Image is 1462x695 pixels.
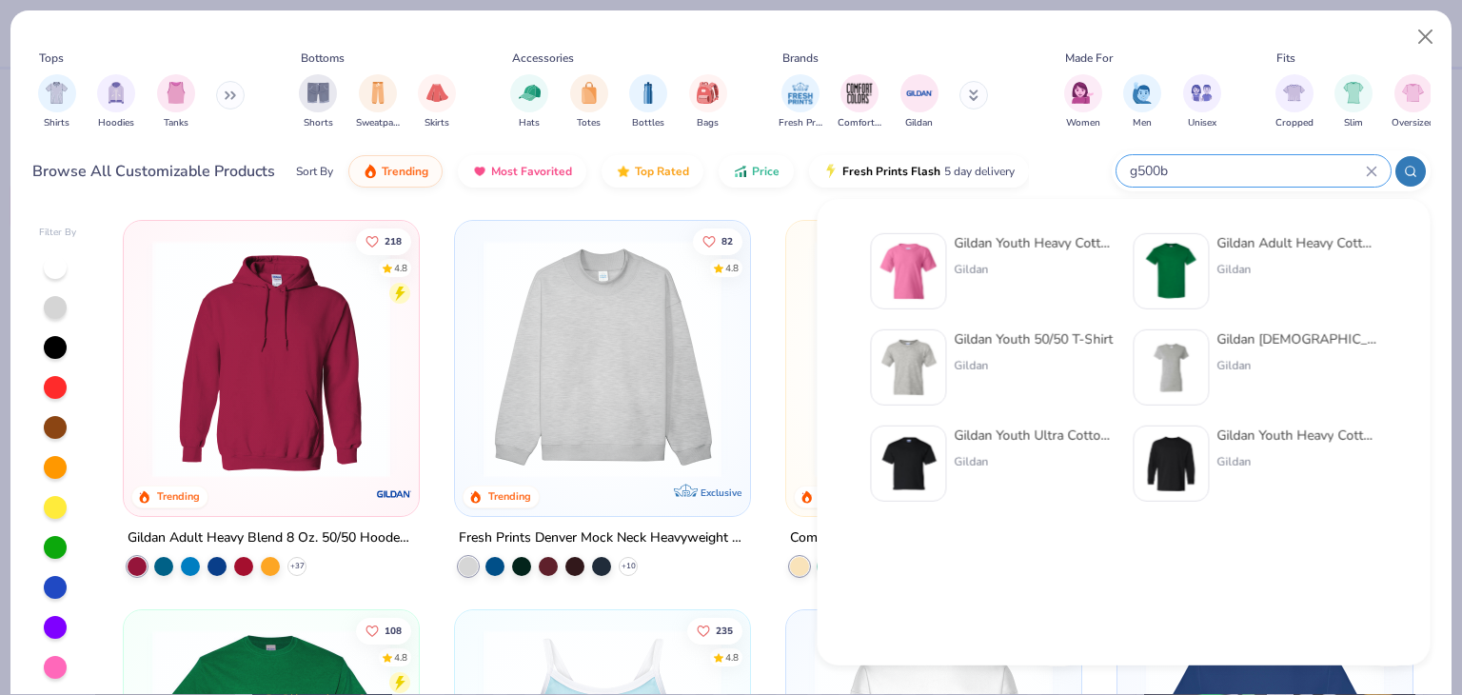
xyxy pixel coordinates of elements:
[838,74,881,130] div: filter for Comfort Colors
[1066,116,1100,130] span: Women
[512,50,574,67] div: Accessories
[1276,50,1295,67] div: Fits
[879,338,938,397] img: 12c717a8-bff4-429b-8526-ab448574c88c
[900,74,938,130] button: filter button
[290,561,305,572] span: + 37
[697,116,719,130] span: Bags
[1216,233,1376,253] div: Gildan Adult Heavy Cotton T-Shirt
[38,74,76,130] button: filter button
[721,236,733,246] span: 82
[697,82,718,104] img: Bags Image
[385,625,403,635] span: 108
[98,116,134,130] span: Hoodies
[1344,116,1363,130] span: Slim
[1334,74,1373,130] button: filter button
[622,561,636,572] span: + 10
[1123,74,1161,130] button: filter button
[46,82,68,104] img: Shirts Image
[356,116,400,130] span: Sweatpants
[570,74,608,130] div: filter for Totes
[719,155,794,188] button: Price
[779,74,822,130] div: filter for Fresh Prints
[1216,329,1376,349] div: Gildan [DEMOGRAPHIC_DATA]' Heavy Cotton™ T-Shirt
[838,74,881,130] button: filter button
[356,74,400,130] button: filter button
[357,228,412,254] button: Like
[1275,74,1314,130] div: filter for Cropped
[579,82,600,104] img: Totes Image
[395,261,408,275] div: 4.8
[944,161,1015,183] span: 5 day delivery
[382,164,428,179] span: Trending
[510,74,548,130] div: filter for Hats
[1072,82,1094,104] img: Women Image
[39,226,77,240] div: Filter By
[879,434,938,493] img: 6046accf-a268-477f-9bdd-e1b99aae0138
[1216,426,1376,446] div: Gildan Youth Heavy Cotton 5.3 Oz. Long-Sleeve T-Shirt
[689,74,727,130] button: filter button
[418,74,456,130] div: filter for Skirts
[166,82,187,104] img: Tanks Image
[1188,116,1216,130] span: Unisex
[1392,74,1434,130] button: filter button
[164,116,188,130] span: Tanks
[1133,116,1152,130] span: Men
[1275,74,1314,130] button: filter button
[805,240,1062,478] img: 029b8af0-80e6-406f-9fdc-fdf898547912
[299,74,337,130] div: filter for Shorts
[786,79,815,108] img: Fresh Prints Image
[905,79,934,108] img: Gildan Image
[790,526,1047,550] div: Comfort Colors Adult Heavyweight T-Shirt
[1128,160,1366,182] input: Try "T-Shirt"
[474,240,731,478] img: f5d85501-0dbb-4ee4-b115-c08fa3845d83
[307,82,329,104] img: Shorts Image
[39,50,64,67] div: Tops
[1183,74,1221,130] button: filter button
[1216,453,1376,470] div: Gildan
[1064,74,1102,130] div: filter for Women
[693,228,742,254] button: Like
[1141,242,1200,301] img: db319196-8705-402d-8b46-62aaa07ed94f
[577,116,601,130] span: Totes
[44,116,69,130] span: Shirts
[905,116,933,130] span: Gildan
[128,526,415,550] div: Gildan Adult Heavy Blend 8 Oz. 50/50 Hooded Sweatshirt
[38,74,76,130] div: filter for Shirts
[459,526,746,550] div: Fresh Prints Denver Mock Neck Heavyweight Sweatshirt
[1141,434,1200,493] img: f253ff27-62b2-4a42-a79b-d4079655c11f
[1402,82,1424,104] img: Oversized Image
[838,116,881,130] span: Comfort Colors
[1392,74,1434,130] div: filter for Oversized
[954,426,1114,446] div: Gildan Youth Ultra Cotton® T-Shirt
[1065,50,1113,67] div: Made For
[954,261,1114,278] div: Gildan
[418,74,456,130] button: filter button
[304,116,333,130] span: Shorts
[782,50,819,67] div: Brands
[1064,74,1102,130] button: filter button
[725,261,739,275] div: 4.8
[348,155,443,188] button: Trending
[1141,338,1200,397] img: f353747f-df2b-48a7-9668-f657901a5e3e
[97,74,135,130] button: filter button
[519,82,541,104] img: Hats Image
[689,74,727,130] div: filter for Bags
[809,155,1029,188] button: Fresh Prints Flash5 day delivery
[367,82,388,104] img: Sweatpants Image
[426,82,448,104] img: Skirts Image
[1408,19,1444,55] button: Close
[823,164,839,179] img: flash.gif
[357,617,412,644] button: Like
[157,74,195,130] button: filter button
[510,74,548,130] button: filter button
[299,74,337,130] button: filter button
[296,163,333,180] div: Sort By
[629,74,667,130] div: filter for Bottles
[635,164,689,179] span: Top Rated
[632,116,664,130] span: Bottles
[716,625,733,635] span: 235
[32,160,275,183] div: Browse All Customizable Products
[1183,74,1221,130] div: filter for Unisex
[701,486,741,499] span: Exclusive
[1132,82,1153,104] img: Men Image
